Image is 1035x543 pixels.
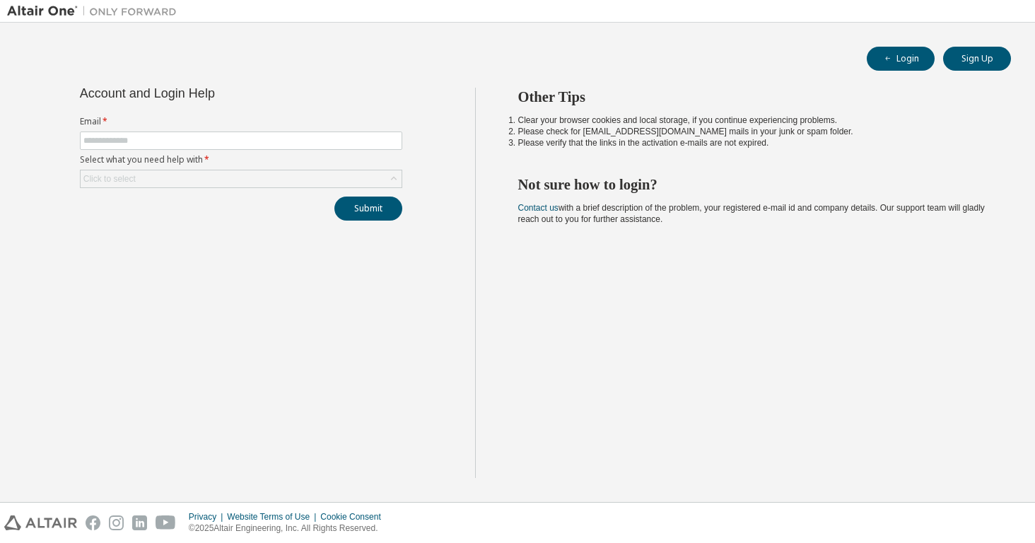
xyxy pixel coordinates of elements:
img: facebook.svg [86,515,100,530]
h2: Other Tips [518,88,986,106]
img: linkedin.svg [132,515,147,530]
div: Account and Login Help [80,88,338,99]
a: Contact us [518,203,559,213]
h2: Not sure how to login? [518,175,986,194]
button: Login [867,47,935,71]
div: Click to select [81,170,402,187]
li: Clear your browser cookies and local storage, if you continue experiencing problems. [518,115,986,126]
div: Click to select [83,173,136,185]
label: Email [80,116,402,127]
p: © 2025 Altair Engineering, Inc. All Rights Reserved. [189,522,390,535]
div: Cookie Consent [320,511,389,522]
li: Please check for [EMAIL_ADDRESS][DOMAIN_NAME] mails in your junk or spam folder. [518,126,986,137]
li: Please verify that the links in the activation e-mails are not expired. [518,137,986,148]
div: Website Terms of Use [227,511,320,522]
span: with a brief description of the problem, your registered e-mail id and company details. Our suppo... [518,203,985,224]
label: Select what you need help with [80,154,402,165]
img: instagram.svg [109,515,124,530]
img: youtube.svg [156,515,176,530]
button: Sign Up [943,47,1011,71]
img: Altair One [7,4,184,18]
button: Submit [334,197,402,221]
div: Privacy [189,511,227,522]
img: altair_logo.svg [4,515,77,530]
